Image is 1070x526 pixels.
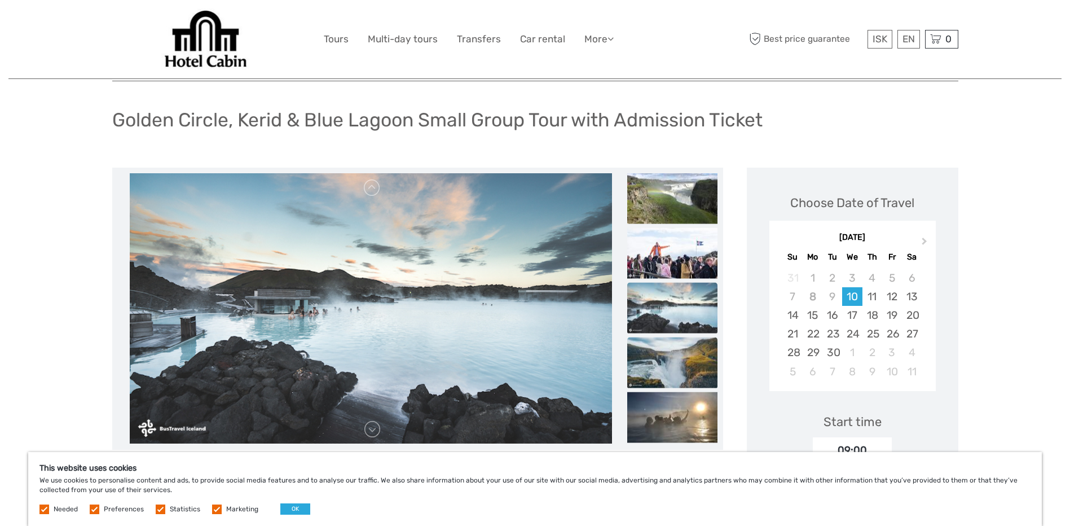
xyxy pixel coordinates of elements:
[803,249,822,265] div: Mo
[457,31,501,47] a: Transfers
[161,8,250,70] img: Our services
[170,505,200,514] label: Statistics
[16,20,127,29] p: We're away right now. Please check back later!
[822,269,842,287] div: Not available Tuesday, September 2nd, 2025
[882,362,902,381] div: Choose Friday, October 10th, 2025
[54,505,78,514] label: Needed
[822,325,842,343] div: Choose Tuesday, September 23rd, 2025
[862,362,882,381] div: Choose Thursday, October 9th, 2025
[842,343,862,362] div: Choose Wednesday, October 1st, 2025
[584,31,614,47] a: More
[902,362,922,381] div: Choose Saturday, October 11th, 2025
[902,269,922,287] div: Not available Saturday, September 6th, 2025
[882,343,902,362] div: Choose Friday, October 3rd, 2025
[280,503,310,515] button: OK
[842,362,862,381] div: Choose Wednesday, October 8th, 2025
[627,392,717,442] img: d0d075f251e142198ed8094476b24a14_slider_thumbnail.jpeg
[882,269,902,287] div: Not available Friday, September 5th, 2025
[824,413,882,431] div: Start time
[627,337,717,388] img: 6379ec51912245e79ae041a34b7adb3d_slider_thumbnail.jpeg
[803,325,822,343] div: Choose Monday, September 22nd, 2025
[813,437,892,463] div: 09:00
[822,249,842,265] div: Tu
[917,235,935,253] button: Next Month
[944,33,953,45] span: 0
[862,306,882,325] div: Choose Thursday, September 18th, 2025
[897,30,920,49] div: EN
[862,249,882,265] div: Th
[783,269,803,287] div: Not available Sunday, August 31st, 2025
[627,227,717,278] img: 480d7881ebe5477daee8b1a97053b8e9_slider_thumbnail.jpeg
[39,463,1031,473] h5: This website uses cookies
[842,306,862,325] div: Choose Wednesday, September 17th, 2025
[902,306,922,325] div: Choose Saturday, September 20th, 2025
[747,30,865,49] span: Best price guarantee
[862,269,882,287] div: Not available Thursday, September 4th, 2025
[842,325,862,343] div: Choose Wednesday, September 24th, 2025
[104,505,144,514] label: Preferences
[842,249,862,265] div: We
[882,306,902,325] div: Choose Friday, September 19th, 2025
[902,325,922,343] div: Choose Saturday, September 27th, 2025
[226,505,258,514] label: Marketing
[130,17,143,31] button: Open LiveChat chat widget
[822,362,842,381] div: Choose Tuesday, October 7th, 2025
[862,343,882,362] div: Choose Thursday, October 2nd, 2025
[822,343,842,362] div: Choose Tuesday, September 30th, 2025
[882,287,902,306] div: Choose Friday, September 12th, 2025
[822,306,842,325] div: Choose Tuesday, September 16th, 2025
[803,269,822,287] div: Not available Monday, September 1st, 2025
[842,269,862,287] div: Not available Wednesday, September 3rd, 2025
[803,343,822,362] div: Choose Monday, September 29th, 2025
[783,287,803,306] div: Not available Sunday, September 7th, 2025
[783,362,803,381] div: Choose Sunday, October 5th, 2025
[520,31,565,47] a: Car rental
[783,306,803,325] div: Choose Sunday, September 14th, 2025
[862,287,882,306] div: Choose Thursday, September 11th, 2025
[130,173,611,444] img: 145d8319ebba4a16bb448717f742f61c_main_slider.jpeg
[324,31,349,47] a: Tours
[803,362,822,381] div: Choose Monday, October 6th, 2025
[803,306,822,325] div: Choose Monday, September 15th, 2025
[822,287,842,306] div: Not available Tuesday, September 9th, 2025
[773,269,932,381] div: month 2025-09
[902,343,922,362] div: Choose Saturday, October 4th, 2025
[902,287,922,306] div: Choose Saturday, September 13th, 2025
[28,452,1042,526] div: We use cookies to personalise content and ads, to provide social media features and to analyse ou...
[882,325,902,343] div: Choose Friday, September 26th, 2025
[627,282,717,333] img: 145d8319ebba4a16bb448717f742f61c_slider_thumbnail.jpeg
[862,325,882,343] div: Choose Thursday, September 25th, 2025
[112,108,763,131] h1: Golden Circle, Kerid & Blue Lagoon Small Group Tour with Admission Ticket
[627,173,717,223] img: 76eb495e1aed4192a316e241461509b3_slider_thumbnail.jpeg
[902,249,922,265] div: Sa
[769,232,936,244] div: [DATE]
[368,31,438,47] a: Multi-day tours
[783,249,803,265] div: Su
[783,325,803,343] div: Choose Sunday, September 21st, 2025
[783,343,803,362] div: Choose Sunday, September 28th, 2025
[790,194,914,212] div: Choose Date of Travel
[873,33,887,45] span: ISK
[842,287,862,306] div: Choose Wednesday, September 10th, 2025
[803,287,822,306] div: Not available Monday, September 8th, 2025
[882,249,902,265] div: Fr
